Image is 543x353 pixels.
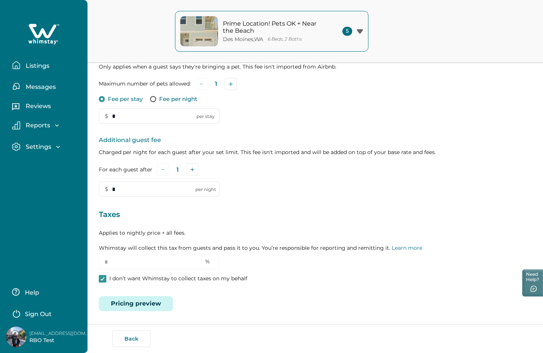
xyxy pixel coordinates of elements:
button: Add [186,164,198,176]
p: Reports [23,122,50,129]
p: [EMAIL_ADDRESS][DOMAIN_NAME] [29,330,90,337]
p: 1 [176,166,179,174]
button: Help [12,284,79,300]
p: Sign Out [25,310,52,318]
p: Des Moines , WA [223,36,263,43]
p: Additional guest fee [99,136,532,145]
span: 5 [342,27,352,36]
p: Applies to nightly price + all fees. Whimstay will collect this tax from guests and pass it to yo... [99,229,532,252]
button: property-coverPrime Location! Pets OK + Near the BeachDes Moines,WA6 Beds, 2 Baths5 [175,11,368,52]
button: Subtract [157,164,169,176]
img: Whimstay Host [6,327,26,347]
a: Learn more [392,245,422,251]
button: Listings [12,58,81,73]
p: Reviews [23,102,51,110]
p: Taxes [99,209,532,221]
button: Sign Out [12,306,79,321]
p: Help [23,289,39,296]
p: Prime Location! Pets OK + Near the Beach [223,20,325,35]
label: Maximum number of pets allowed: [99,80,191,88]
button: Reports [12,121,81,130]
button: Subtract [195,78,207,90]
button: Reviews [12,100,81,115]
button: Back [112,330,150,347]
p: Charged per night for each guest after your set limit. This fee isn't imported and will be added ... [99,148,532,156]
p: Messages [23,83,56,91]
img: property-cover [180,16,218,46]
p: Only applies when a guest says they're bringing a pet. This fee isn't imported from Airbnb. [99,63,532,70]
label: For each guest after [99,166,152,174]
p: Listings [23,62,49,70]
p: I don’t want Whimstay to collect taxes on my behalf [109,275,247,283]
p: 1 [215,80,217,88]
button: Pricing preview [99,296,173,311]
button: Messages [12,79,81,94]
p: Fee per night [159,95,197,103]
p: RBO Test [29,337,90,344]
p: Settings [23,143,51,151]
button: Add [225,78,237,90]
p: 6 Beds, 2 Baths [268,37,302,42]
button: Settings [12,142,81,151]
p: Fee per stay [108,95,143,103]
